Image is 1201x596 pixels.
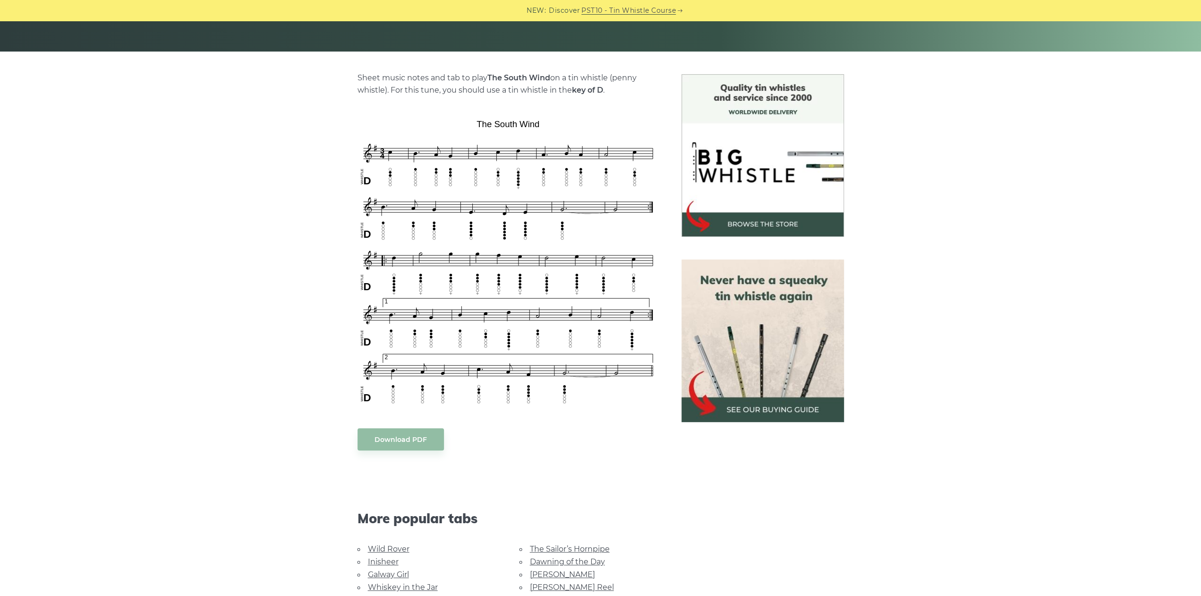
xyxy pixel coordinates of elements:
[549,5,580,16] span: Discover
[358,116,659,409] img: The South Wind Tin Whistle Tabs & Sheet Music
[358,72,659,96] p: Sheet music notes and tab to play on a tin whistle (penny whistle). For this tune, you should use...
[530,557,605,566] a: Dawning of the Day
[368,570,409,579] a: Galway Girl
[368,557,399,566] a: Inisheer
[581,5,676,16] a: PST10 - Tin Whistle Course
[358,428,444,450] a: Download PDF
[530,544,610,553] a: The Sailor’s Hornpipe
[572,86,603,95] strong: key of D
[527,5,546,16] span: NEW:
[530,583,614,592] a: [PERSON_NAME] Reel
[368,544,409,553] a: Wild Rover
[681,74,844,237] img: BigWhistle Tin Whistle Store
[487,73,550,82] strong: The South Wind
[358,510,659,527] span: More popular tabs
[368,583,438,592] a: Whiskey in the Jar
[681,259,844,422] img: tin whistle buying guide
[530,570,595,579] a: [PERSON_NAME]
